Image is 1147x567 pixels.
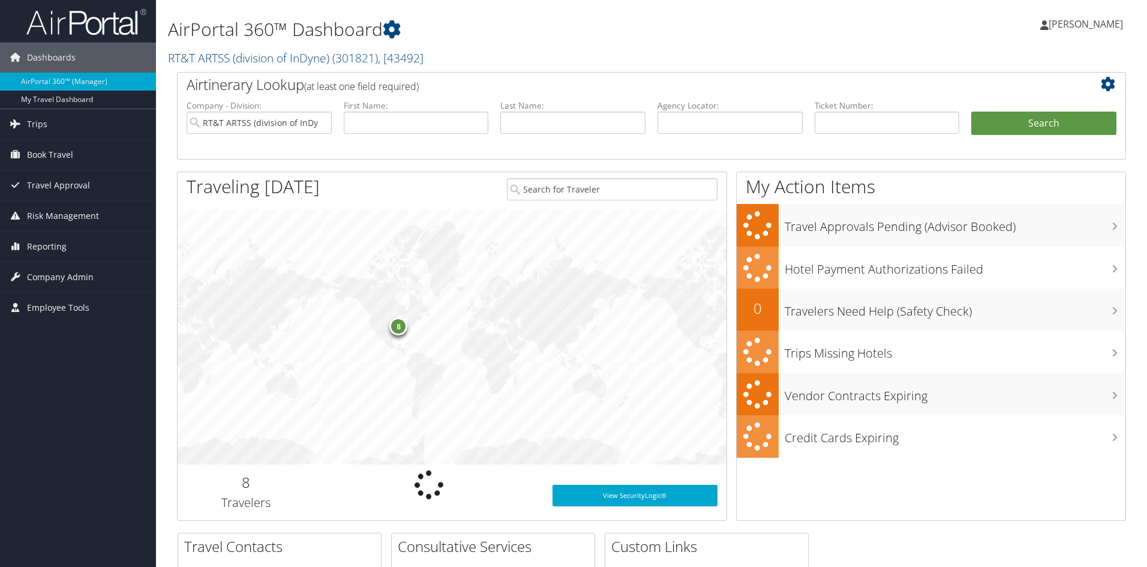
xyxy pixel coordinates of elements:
h2: 0 [737,298,779,319]
h3: Travelers [187,494,306,511]
h2: Custom Links [611,536,808,557]
span: Reporting [27,232,67,262]
h3: Hotel Payment Authorizations Failed [785,255,1125,278]
span: Trips [27,109,47,139]
h2: Consultative Services [398,536,594,557]
h2: Airtinerary Lookup [187,74,1037,95]
span: [PERSON_NAME] [1049,17,1123,31]
h3: Trips Missing Hotels [785,339,1125,362]
span: Company Admin [27,262,94,292]
label: Ticket Number: [815,100,960,112]
label: Company - Division: [187,100,332,112]
h2: Travel Contacts [184,536,381,557]
a: RT&T ARTSS (division of InDyne) [168,50,424,66]
button: Search [971,112,1116,136]
h3: Travelers Need Help (Safety Check) [785,297,1125,320]
span: Travel Approval [27,170,90,200]
span: Risk Management [27,201,99,231]
a: Travel Approvals Pending (Advisor Booked) [737,204,1125,247]
label: Agency Locator: [657,100,803,112]
label: Last Name: [500,100,645,112]
span: Book Travel [27,140,73,170]
a: View SecurityLogic® [553,485,717,506]
h1: Traveling [DATE] [187,174,320,199]
h2: 8 [187,472,306,493]
a: 0Travelers Need Help (Safety Check) [737,289,1125,331]
a: Trips Missing Hotels [737,331,1125,373]
div: 8 [390,317,408,335]
a: Vendor Contracts Expiring [737,373,1125,416]
h1: AirPortal 360™ Dashboard [168,17,813,42]
h3: Vendor Contracts Expiring [785,382,1125,404]
img: airportal-logo.png [26,8,146,36]
span: , [ 43492 ] [378,50,424,66]
h3: Credit Cards Expiring [785,424,1125,446]
a: [PERSON_NAME] [1040,6,1135,42]
h1: My Action Items [737,174,1125,199]
span: Dashboards [27,43,76,73]
a: Hotel Payment Authorizations Failed [737,247,1125,289]
label: First Name: [344,100,489,112]
span: ( 301821 ) [332,50,378,66]
h3: Travel Approvals Pending (Advisor Booked) [785,212,1125,235]
span: (at least one field required) [304,80,419,93]
span: Employee Tools [27,293,89,323]
input: Search for Traveler [507,178,717,200]
a: Credit Cards Expiring [737,415,1125,458]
